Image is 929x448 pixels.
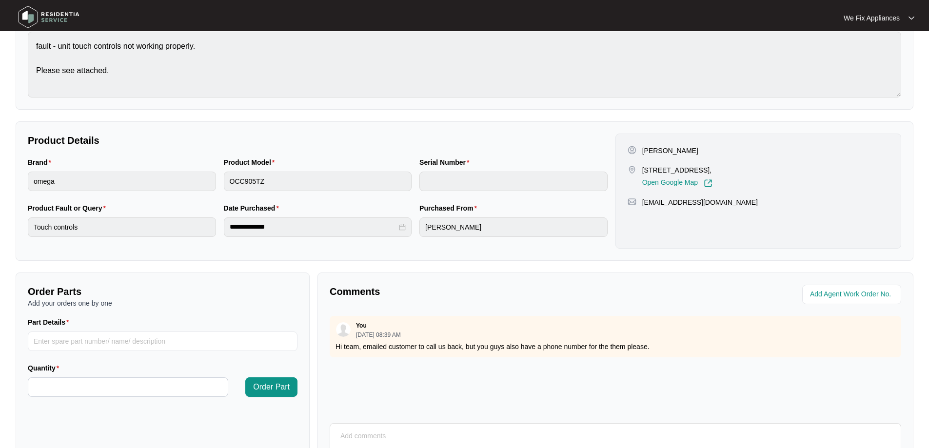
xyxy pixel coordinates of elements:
label: Part Details [28,317,73,327]
p: You [356,322,367,330]
input: Purchased From [419,217,608,237]
img: Link-External [704,179,712,188]
input: Product Fault or Query [28,217,216,237]
input: Brand [28,172,216,191]
img: map-pin [628,165,636,174]
p: Add your orders one by one [28,298,297,308]
p: Comments [330,285,609,298]
img: dropdown arrow [909,16,914,20]
input: Serial Number [419,172,608,191]
label: Serial Number [419,157,473,167]
p: [DATE] 08:39 AM [356,332,401,338]
input: Product Model [224,172,412,191]
a: Open Google Map [642,179,712,188]
button: Order Part [245,377,297,397]
input: Quantity [28,378,228,396]
p: [PERSON_NAME] [642,146,698,156]
p: [STREET_ADDRESS], [642,165,712,175]
label: Quantity [28,363,63,373]
p: We Fix Appliances [844,13,900,23]
label: Date Purchased [224,203,283,213]
input: Add Agent Work Order No. [810,289,895,300]
input: Part Details [28,331,297,351]
input: Date Purchased [230,222,397,232]
label: Purchased From [419,203,481,213]
textarea: fault - unit touch controls not working properly. Please see attached. [28,32,901,97]
p: Order Parts [28,285,297,298]
img: map-pin [628,197,636,206]
p: Product Details [28,134,608,147]
img: user.svg [336,322,351,337]
img: residentia service logo [15,2,83,32]
label: Product Fault or Query [28,203,110,213]
p: [EMAIL_ADDRESS][DOMAIN_NAME] [642,197,758,207]
img: user-pin [628,146,636,155]
span: Order Part [253,381,290,393]
label: Brand [28,157,55,167]
label: Product Model [224,157,279,167]
p: Hi team, emailed customer to call us back, but you guys also have a phone number for the them ple... [336,342,895,351]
